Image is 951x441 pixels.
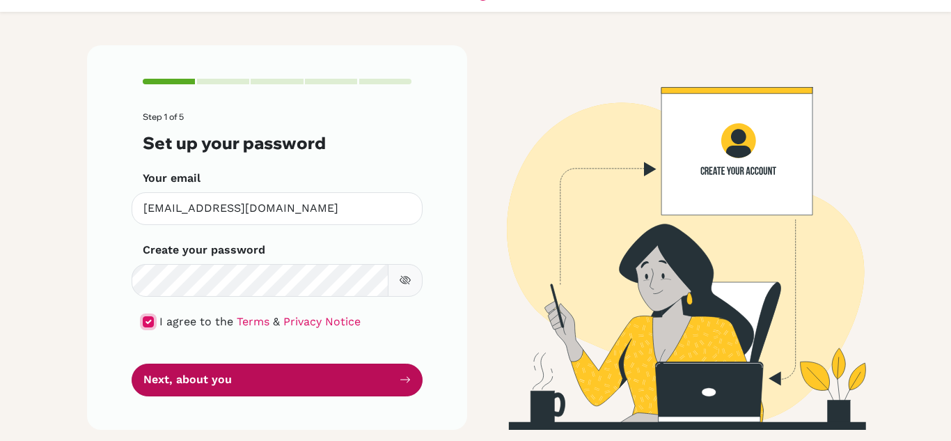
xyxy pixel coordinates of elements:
[273,315,280,328] span: &
[143,111,184,122] span: Step 1 of 5
[283,315,361,328] a: Privacy Notice
[132,364,423,396] button: Next, about you
[237,315,269,328] a: Terms
[143,133,411,153] h3: Set up your password
[132,192,423,225] input: Insert your email*
[143,242,265,258] label: Create your password
[143,170,201,187] label: Your email
[159,315,233,328] span: I agree to the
